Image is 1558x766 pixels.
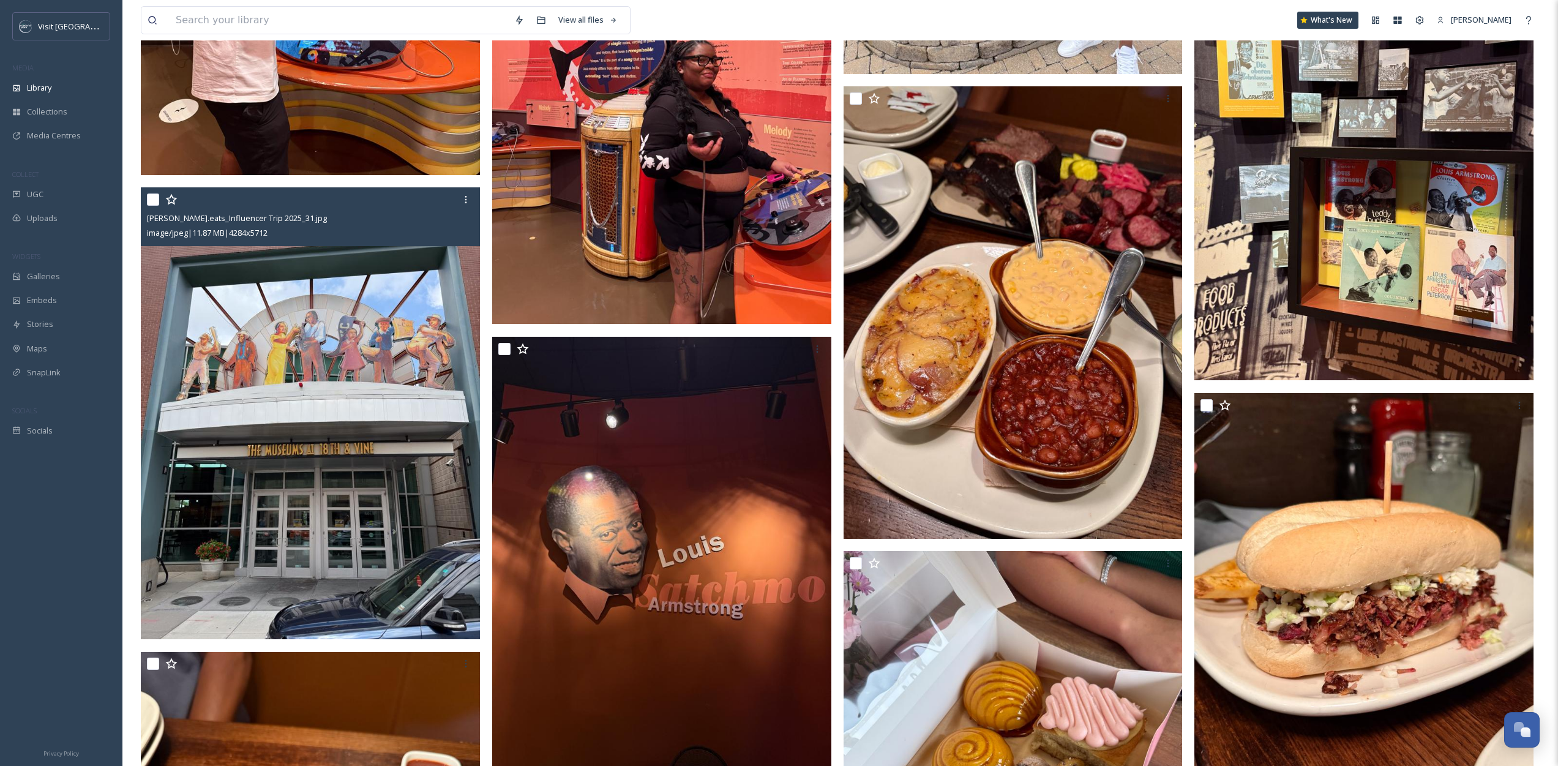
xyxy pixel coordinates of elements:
span: UGC [27,189,43,200]
span: image/jpeg | 11.87 MB | 4284 x 5712 [147,227,268,238]
input: Search your library [170,7,508,34]
span: [PERSON_NAME] [1451,14,1511,25]
a: View all files [552,8,624,32]
span: Uploads [27,212,58,224]
span: Media Centres [27,130,81,141]
span: SnapLink [27,367,61,378]
span: MEDIA [12,63,34,72]
span: Stories [27,318,53,330]
img: Christopher_Jackson_jackstacks.eats_Influencer Trip 2025_31.jpg [141,187,480,639]
img: Christopher_Jackson_jackstacks.eats_Influencer Trip 2025_27.jpg [844,86,1183,538]
span: Privacy Policy [43,749,79,757]
span: Galleries [27,271,60,282]
a: [PERSON_NAME] [1431,8,1518,32]
a: What's New [1297,12,1358,29]
a: Privacy Policy [43,745,79,760]
span: [PERSON_NAME].eats_Influencer Trip 2025_31.jpg [147,212,327,223]
img: c3es6xdrejuflcaqpovn.png [20,20,32,32]
span: Maps [27,343,47,355]
span: COLLECT [12,170,39,179]
span: Socials [27,425,53,437]
span: Library [27,82,51,94]
span: Visit [GEOGRAPHIC_DATA] [38,20,133,32]
span: Collections [27,106,67,118]
span: SOCIALS [12,406,37,415]
button: Open Chat [1504,712,1540,748]
span: WIDGETS [12,252,40,261]
span: Embeds [27,295,57,306]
